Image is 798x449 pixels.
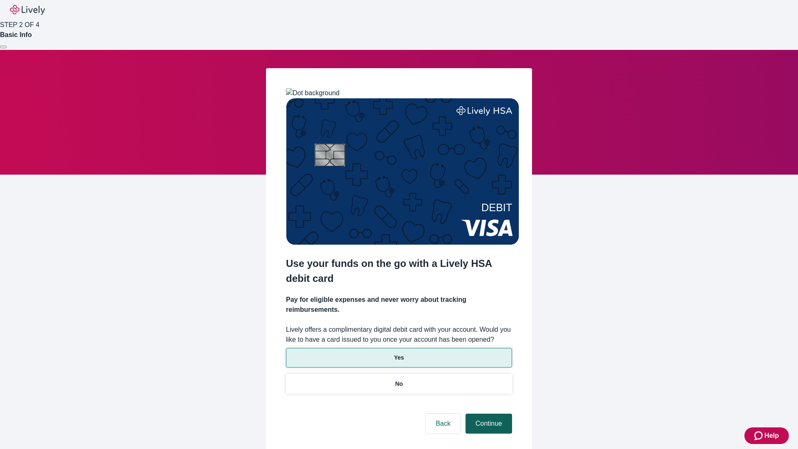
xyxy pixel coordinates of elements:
[286,256,512,286] h2: Use your funds on the go with a Lively HSA debit card
[286,295,512,315] h4: Pay for eligible expenses and never worry about tracking reimbursements.
[426,414,461,434] button: Back
[394,353,404,362] p: Yes
[465,414,512,434] button: Continue
[286,88,340,98] img: Dot background
[286,374,512,394] button: No
[744,427,789,444] button: Zendesk support iconHelp
[10,5,45,15] img: Lively
[754,431,764,441] svg: Zendesk support icon
[286,98,519,245] img: Debit card
[286,325,512,345] label: Lively offers a complimentary digital debit card with your account. Would you like to have a card...
[764,431,779,441] span: Help
[286,348,512,368] button: Yes
[395,380,403,388] p: No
